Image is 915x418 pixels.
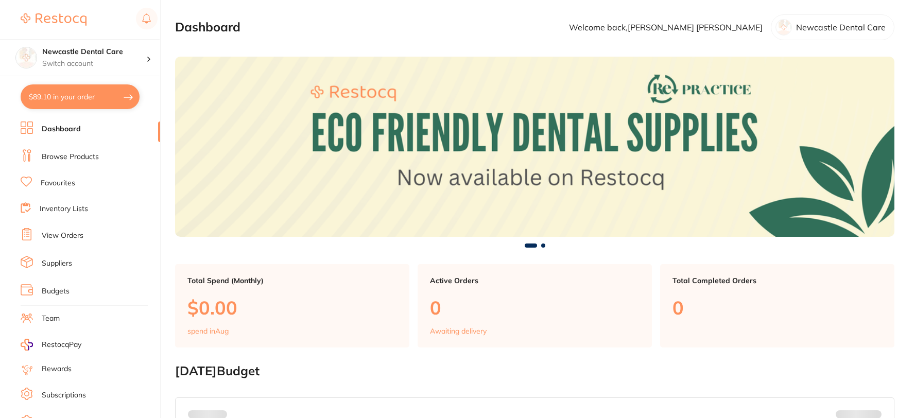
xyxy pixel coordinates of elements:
h4: Newcastle Dental Care [42,47,146,57]
img: Restocq Logo [21,13,87,26]
p: 0 [672,297,882,318]
a: Budgets [42,286,70,297]
button: $89.10 in your order [21,84,140,109]
a: Browse Products [42,152,99,162]
p: 0 [430,297,640,318]
a: Total Completed Orders0 [660,264,894,347]
h2: Dashboard [175,20,240,34]
a: View Orders [42,231,83,241]
h2: [DATE] Budget [175,364,894,378]
a: Inventory Lists [40,204,88,214]
a: Team [42,313,60,324]
a: Suppliers [42,258,72,269]
p: Active Orders [430,276,640,285]
img: Newcastle Dental Care [16,47,37,68]
p: Switch account [42,59,146,69]
p: $0.00 [187,297,397,318]
img: Dashboard [175,57,894,236]
p: Total Completed Orders [672,276,882,285]
p: Awaiting delivery [430,327,487,335]
p: spend in Aug [187,327,229,335]
img: RestocqPay [21,339,33,351]
a: Active Orders0Awaiting delivery [418,264,652,347]
a: Favourites [41,178,75,188]
p: Welcome back, [PERSON_NAME] [PERSON_NAME] [569,23,763,32]
a: Total Spend (Monthly)$0.00spend inAug [175,264,409,347]
a: Restocq Logo [21,8,87,31]
span: RestocqPay [42,340,81,350]
a: Subscriptions [42,390,86,400]
a: Dashboard [42,124,81,134]
a: RestocqPay [21,339,81,351]
p: Newcastle Dental Care [796,23,886,32]
p: Total Spend (Monthly) [187,276,397,285]
a: Rewards [42,364,72,374]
